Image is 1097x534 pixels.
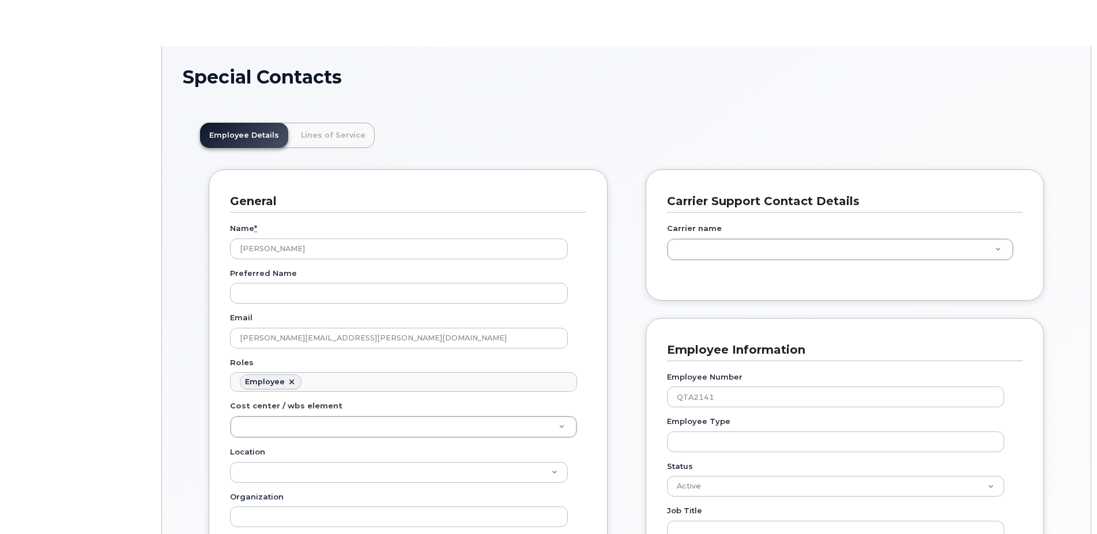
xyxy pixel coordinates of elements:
label: Organization [230,491,284,502]
label: Status [667,461,693,472]
label: Job Title [667,505,702,516]
label: Location [230,446,265,457]
label: Employee Type [667,416,730,427]
a: Lines of Service [292,123,375,148]
label: Employee Number [667,372,742,382]
h3: Carrier Support Contact Details [667,194,1015,209]
label: Carrier name [667,223,722,234]
abbr: required [254,224,257,233]
h1: Special Contacts [183,67,1070,87]
a: Employee Details [200,123,288,148]
h3: Employee Information [667,342,1015,358]
label: Roles [230,357,254,368]
h3: General [230,194,578,209]
label: Cost center / wbs element [230,400,342,411]
label: Email [230,312,252,323]
label: Name [230,223,257,234]
label: Preferred Name [230,268,297,279]
div: Employee [245,377,285,387]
